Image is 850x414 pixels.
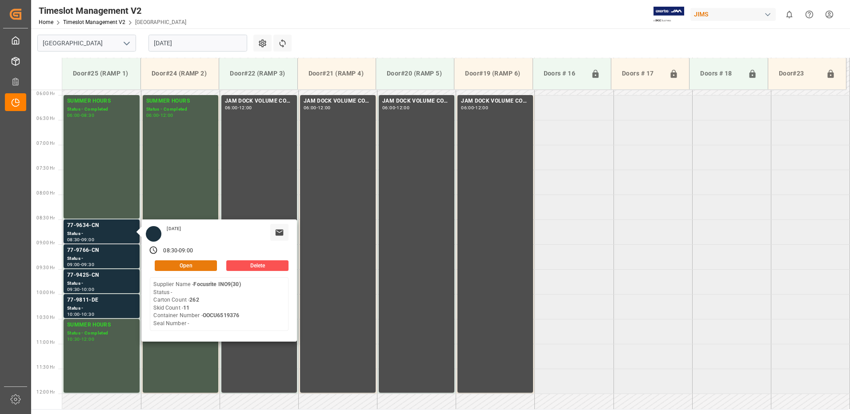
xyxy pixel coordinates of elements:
div: SUMMER HOURS [67,321,136,330]
div: - [177,247,179,255]
div: Door#24 (RAMP 2) [148,65,212,82]
div: 12:00 [318,106,331,110]
div: 77-9425-CN [67,271,136,280]
div: Door#21 (RAMP 4) [305,65,369,82]
button: Help Center [799,4,819,24]
div: 12:00 [160,113,173,117]
input: Type to search/select [37,35,136,52]
div: Status - [67,280,136,287]
div: Door#23 [775,65,822,82]
div: 12:00 [239,106,252,110]
div: 09:00 [67,263,80,267]
div: Timeslot Management V2 [39,4,186,17]
div: SUMMER HOURS [67,97,136,106]
div: 12:00 [475,106,488,110]
div: 06:00 [304,106,317,110]
div: Status - Completed [146,106,215,113]
span: 07:30 Hr [36,166,55,171]
span: 10:00 Hr [36,290,55,295]
button: show 0 new notifications [779,4,799,24]
div: 77-9766-CN [67,246,136,255]
div: Status - Completed [67,330,136,337]
span: 08:30 Hr [36,215,55,220]
div: 06:00 [225,106,238,110]
div: Doors # 16 [540,65,587,82]
div: Door#20 (RAMP 5) [383,65,447,82]
div: Door#22 (RAMP 3) [226,65,290,82]
div: 10:30 [81,312,94,316]
div: - [474,106,475,110]
div: [DATE] [164,226,184,232]
div: Status - [67,305,136,312]
span: 06:00 Hr [36,91,55,96]
span: 06:30 Hr [36,116,55,121]
div: JIMS [690,8,776,21]
div: 09:00 [179,247,193,255]
div: Doors # 18 [697,65,744,82]
div: Status - [67,230,136,238]
div: Door#25 (RAMP 1) [69,65,133,82]
div: 08:30 [67,238,80,242]
b: 262 [189,297,199,303]
div: 10:30 [67,337,80,341]
div: - [317,106,318,110]
div: Status - [67,255,136,263]
div: 06:00 [67,113,80,117]
span: 09:00 Hr [36,240,55,245]
div: 06:00 [146,113,159,117]
button: Delete [226,260,289,271]
div: 08:30 [163,247,177,255]
div: 09:30 [81,263,94,267]
button: JIMS [690,6,779,23]
span: 10:30 Hr [36,315,55,320]
div: JAM DOCK VOLUME CONTROL [225,97,293,106]
div: 10:00 [67,312,80,316]
b: 11 [183,305,189,311]
div: 77-9811-DE [67,296,136,305]
div: 06:00 [382,106,395,110]
input: DD.MM.YYYY [148,35,247,52]
a: Home [39,19,53,25]
div: JAM DOCK VOLUME CONTROL [461,97,529,106]
div: 09:00 [81,238,94,242]
div: 09:30 [67,287,80,291]
a: Timeslot Management V2 [63,19,125,25]
span: 09:30 Hr [36,265,55,270]
span: 12:00 Hr [36,390,55,394]
span: 08:00 Hr [36,191,55,195]
span: 11:30 Hr [36,365,55,370]
div: 06:00 [461,106,474,110]
div: 10:00 [81,287,94,291]
span: 07:00 Hr [36,141,55,146]
div: - [159,113,160,117]
div: - [80,113,81,117]
div: Door#19 (RAMP 6) [461,65,525,82]
div: 12:00 [81,337,94,341]
button: Open [155,260,217,271]
div: - [80,337,81,341]
div: - [395,106,397,110]
div: 08:30 [81,113,94,117]
div: 77-9634-CN [67,221,136,230]
div: SUMMER HOURS [146,97,215,106]
div: - [80,263,81,267]
div: Supplier Name - Status - Carton Count - Skid Count - Container Number - Seal Number - [153,281,241,327]
div: - [80,312,81,316]
span: 11:00 Hr [36,340,55,345]
div: JAM DOCK VOLUME CONTROL [382,97,451,106]
div: JAM DOCK VOLUME CONTROL [304,97,372,106]
div: Doors # 17 [618,65,666,82]
div: Status - Completed [67,106,136,113]
button: open menu [120,36,133,50]
b: Focusrite INO9(30) [193,281,241,287]
div: - [238,106,239,110]
div: - [80,238,81,242]
div: 12:00 [397,106,409,110]
img: Exertis%20JAM%20-%20Email%20Logo.jpg_1722504956.jpg [654,7,684,22]
div: - [80,287,81,291]
b: OOCU6519376 [203,312,239,318]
